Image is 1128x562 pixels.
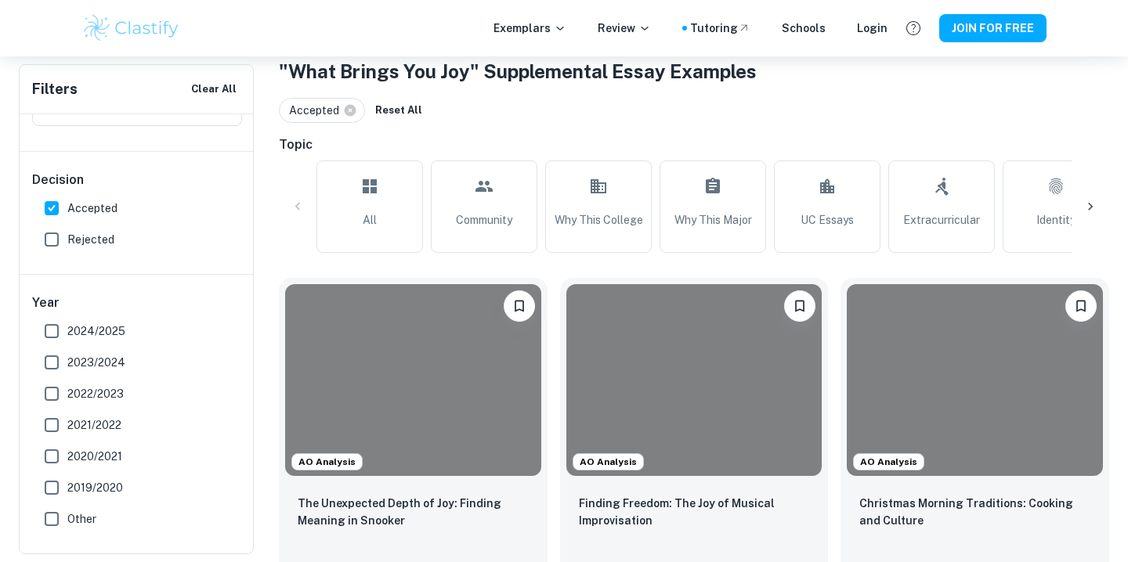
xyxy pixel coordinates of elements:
h6: Year [32,294,242,312]
a: Schools [782,20,826,37]
p: Christmas Morning Traditions: Cooking and Culture [859,495,1090,529]
h1: "What Brings You Joy" Supplemental Essay Examples [279,57,1109,85]
button: Please log in to bookmark exemplars [784,290,815,322]
span: Rejected [67,231,114,248]
span: AO Analysis [292,455,362,469]
span: 2020/2021 [67,448,122,465]
span: 2022/2023 [67,385,124,402]
img: Clastify logo [81,13,181,44]
button: Help and Feedback [900,15,927,41]
span: Identity [1036,211,1076,229]
button: Please log in to bookmark exemplars [504,290,535,322]
h6: Filters [32,78,78,100]
span: Extracurricular [903,211,980,229]
span: Community [456,211,512,229]
a: Login [857,20,888,37]
p: The Unexpected Depth of Joy: Finding Meaning in Snooker [298,495,529,529]
p: Exemplars [493,20,566,37]
span: 2021/2022 [67,416,121,434]
span: 2019/2020 [67,479,123,496]
button: JOIN FOR FREE [939,14,1047,42]
span: 2023/2024 [67,354,125,371]
span: Accepted [67,200,117,217]
a: Tutoring [690,20,750,37]
p: Review [598,20,651,37]
span: 2024/2025 [67,322,125,340]
span: AO Analysis [854,455,924,469]
span: All [363,211,377,229]
h6: Decision [32,171,242,189]
button: Please log in to bookmark exemplars [1065,290,1097,322]
span: Other [67,510,96,528]
button: Reset All [371,99,426,122]
h6: Topic [279,135,1109,154]
span: AO Analysis [573,455,643,469]
p: Finding Freedom: The Joy of Musical Improvisation [579,495,810,529]
span: Accepted [289,102,346,119]
div: Accepted [279,98,365,123]
span: UC Essays [801,211,854,229]
span: Why This College [555,211,643,229]
button: Clear All [187,77,240,101]
span: Why This Major [674,211,752,229]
